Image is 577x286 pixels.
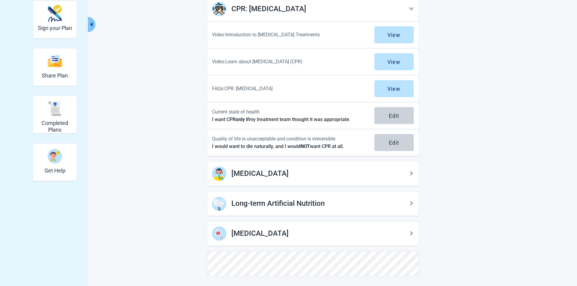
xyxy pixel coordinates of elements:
[409,6,414,11] span: down
[231,168,409,179] h1: [MEDICAL_DATA]
[387,86,400,92] div: View
[212,117,350,122] label: I want CPR my treatment team thought it was appropriate.
[212,196,227,211] img: Step Icon
[389,140,399,146] div: Edit
[409,231,414,236] span: right
[42,72,68,79] h2: Share Plan
[212,31,367,38] p: Video: Introduction to [MEDICAL_DATA] Treatments
[212,108,367,116] p: Current state of health
[374,80,414,97] button: View
[88,21,94,27] span: caret-left
[236,117,249,122] strong: only if
[212,58,367,65] p: Video: Learn about [MEDICAL_DATA] (CPR)
[33,96,77,133] div: Completed Plans
[231,3,409,15] h1: CPR: [MEDICAL_DATA]
[48,149,62,163] img: person-question-x68TBcxA.svg
[48,5,62,22] img: make_plan_official-CpYJDfBD.svg
[300,143,310,149] strong: NOT
[212,135,367,143] p: Quality of life is unacceptable and condition is irreversible
[48,54,62,67] img: svg%3e
[387,32,400,38] div: View
[48,101,62,116] img: svg%3e
[212,85,367,92] p: FAQs: CPR: [MEDICAL_DATA]
[374,53,414,70] button: View
[33,1,77,38] div: Sign your Plan
[409,171,414,176] span: right
[231,228,409,239] h1: [MEDICAL_DATA]
[389,113,399,119] div: Edit
[374,107,414,124] button: Edit
[212,143,344,149] label: I would want to die naturally, and I would want CPR at all.
[36,120,74,133] h2: Completed Plans
[374,26,414,43] button: View
[409,201,414,206] span: right
[212,2,227,16] img: Step Icon
[33,48,77,86] div: Share Plan
[231,198,409,209] h1: Long-term Artificial Nutrition
[88,17,95,32] button: Collapse menu
[38,25,72,31] h2: Sign your Plan
[212,226,227,241] img: Step Icon
[374,134,414,151] button: Edit
[33,143,77,181] div: Get Help
[387,59,400,65] div: View
[212,166,227,181] img: Step Icon
[45,167,65,174] h2: Get Help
